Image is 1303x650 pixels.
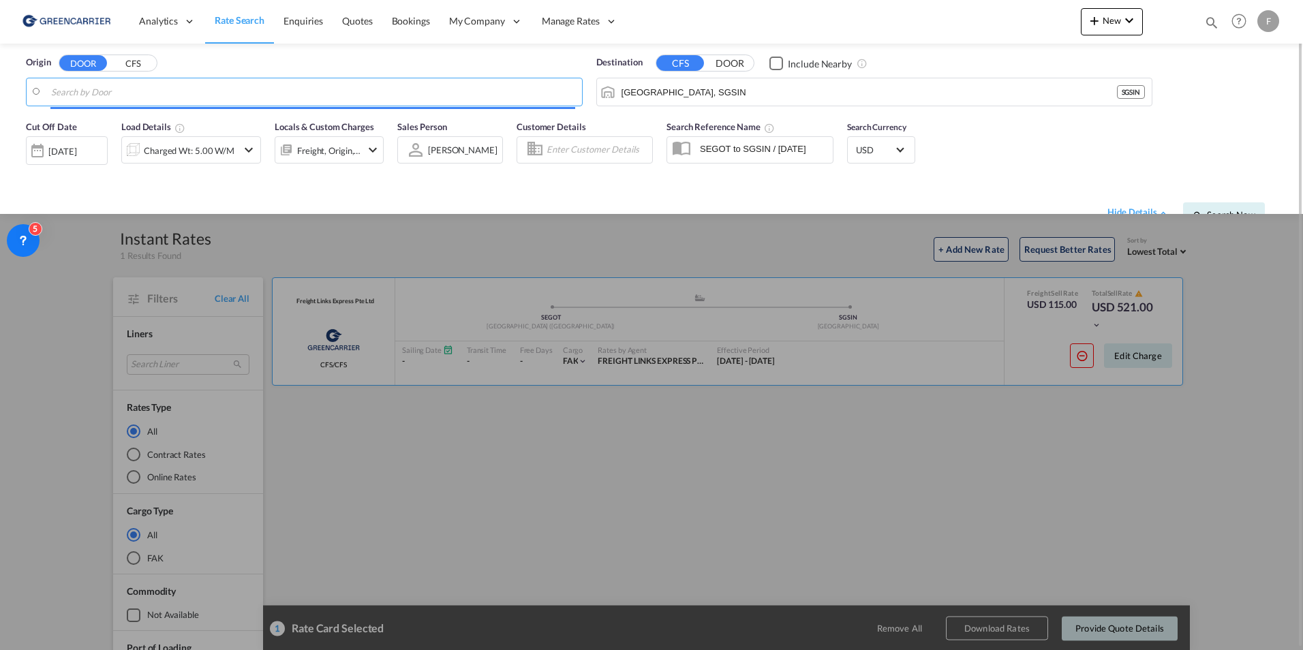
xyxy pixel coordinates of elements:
span: Locals & Custom Charges [275,121,374,132]
md-select: Sales Person: Filip Pehrsson [427,140,499,159]
div: Freight Origin Destination [297,141,361,160]
span: Destination [596,56,643,69]
md-icon: icon-magnify [1204,15,1219,30]
span: icon-magnifySearch Now [1193,209,1255,220]
md-icon: icon-chevron-down [365,142,381,158]
span: Quotes [342,15,372,27]
md-icon: icon-chevron-up [1157,207,1169,219]
span: Search Currency [847,122,906,132]
md-input-container: Singapore, SGSIN [597,78,1152,106]
div: F [1257,10,1279,32]
button: CFS [109,56,157,72]
span: Manage Rates [542,14,600,28]
div: [DATE] [26,136,108,165]
span: Bookings [392,15,430,27]
button: DOOR [706,56,754,72]
span: My Company [449,14,505,28]
span: New [1086,15,1137,26]
div: icon-magnify [1204,15,1219,35]
md-icon: icon-magnify [1193,210,1204,221]
md-input-container: Gothenburg (Goteborg), SEGOT [27,78,582,106]
div: Include Nearby [788,57,852,71]
img: 8cf206808afe11efa76fcd1e3d746489.png [20,6,112,37]
div: [PERSON_NAME] [428,144,497,155]
div: [DATE] [48,145,76,157]
md-icon: Unchecked: Ignores neighbouring ports when fetching rates.Checked : Includes neighbouring ports w... [857,58,868,69]
button: DOOR [59,55,107,71]
span: Help [1227,10,1251,33]
span: Rate Search [215,14,264,26]
span: Origin [26,56,50,69]
md-datepicker: Select [26,163,36,181]
div: hide detailsicon-chevron-up [1107,206,1169,219]
button: CFS [656,55,704,71]
div: icon-refreshReset [26,211,61,227]
md-icon: Your search will be saved by the below given name [764,123,775,134]
md-checkbox: Checkbox No Ink [769,56,852,70]
md-icon: icon-chevron-down [1121,12,1137,29]
div: SGSIN [1117,85,1146,99]
input: Search by Door [51,82,575,102]
span: Cut Off Date [26,121,77,132]
div: Help [1227,10,1257,34]
md-icon: icon-plus 400-fg [1086,12,1103,29]
input: Enter Customer Details [547,140,648,160]
input: Search by Port [622,82,1117,102]
span: USD [856,144,894,156]
span: Search Reference Name [666,121,775,132]
button: icon-plus 400-fgNewicon-chevron-down [1081,8,1143,35]
md-select: Select Currency: $ USDUnited States Dollar [855,140,908,159]
div: Freight Origin Destinationicon-chevron-down [275,136,384,164]
span: Sales Person [397,121,447,132]
md-icon: icon-refresh [26,212,38,224]
span: Enquiries [283,15,323,27]
span: Load Details [121,121,185,132]
div: Charged Wt: 5.00 W/M [144,141,234,160]
span: Reset [38,211,61,223]
span: Analytics [139,14,178,28]
md-icon: icon-chevron-down [241,142,257,158]
md-icon: Chargeable Weight [174,123,185,134]
input: Search Reference Name [693,138,833,159]
div: Charged Wt: 5.00 W/Micon-chevron-down [121,136,261,164]
span: Customer Details [517,121,585,132]
button: icon-magnifySearch Now [1183,202,1265,227]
